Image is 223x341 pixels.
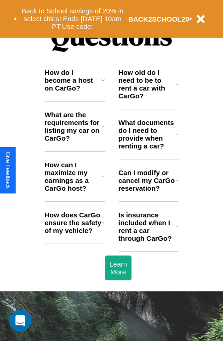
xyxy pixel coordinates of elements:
h3: Is insurance included when I rent a car through CarGo? [119,211,176,242]
h3: What are the requirements for listing my car on CarGo? [45,111,102,142]
h3: How do I become a host on CarGo? [45,68,101,92]
h3: How does CarGo ensure the safety of my vehicle? [45,211,102,234]
div: Give Feedback [5,152,11,189]
button: Learn More [105,256,132,280]
b: BACK2SCHOOL20 [128,15,189,23]
iframe: Intercom live chat [9,310,31,332]
h3: How old do I need to be to rent a car with CarGo? [119,68,176,100]
button: Back to School savings of 20% in select cities! Ends [DATE] 10am PT.Use code: [17,5,128,33]
h3: Can I modify or cancel my CarGo reservation? [119,169,176,192]
h3: How can I maximize my earnings as a CarGo host? [45,161,102,192]
h3: What documents do I need to provide when renting a car? [119,119,177,150]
